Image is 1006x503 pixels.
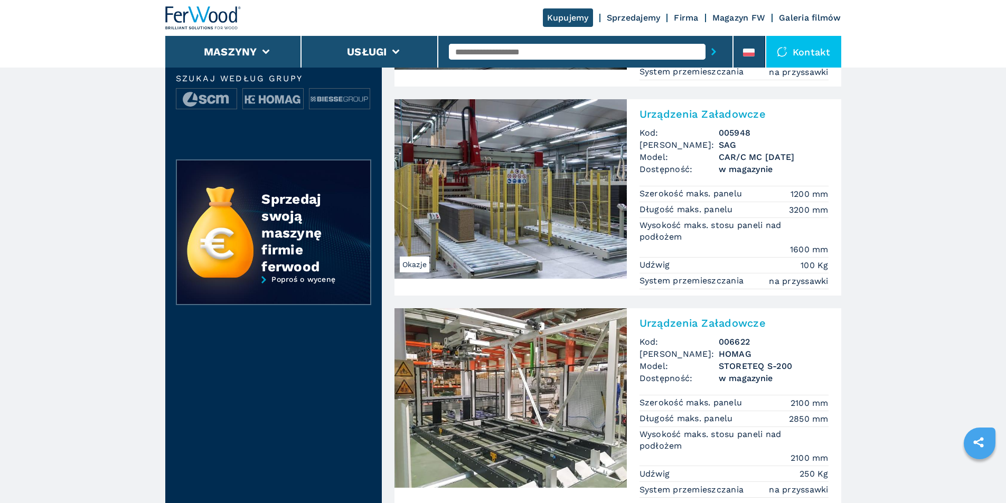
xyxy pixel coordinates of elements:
[640,317,829,329] h2: Urządzenia Załadowcze
[712,13,766,23] a: Magazyn FW
[640,139,719,151] span: [PERSON_NAME]:
[801,259,829,271] em: 100 Kg
[640,163,719,175] span: Dostępność:
[719,127,829,139] h3: 005948
[800,468,829,480] em: 250 Kg
[640,468,673,480] p: Udźwig
[394,308,627,488] img: Urządzenia Załadowcze HOMAG STORETEQ S-200
[769,483,828,496] em: na przyssawki
[640,204,736,215] p: Długość maks. panelu
[719,372,829,384] span: w magazynie
[791,188,829,200] em: 1200 mm
[719,139,829,151] h3: SAG
[719,336,829,348] h3: 006622
[791,397,829,409] em: 2100 mm
[791,452,829,464] em: 2100 mm
[165,6,241,30] img: Ferwood
[719,151,829,163] h3: CAR/C MC [DATE]
[640,429,829,452] p: Wysokość maks. stosu paneli nad podłożem
[607,13,661,23] a: Sprzedajemy
[769,66,828,78] em: na przyssawki
[790,243,829,255] em: 1600 mm
[965,429,992,455] a: sharethis
[640,66,747,78] p: System przemieszczania
[176,89,237,110] img: image
[394,99,841,296] a: Urządzenia Załadowcze SAG CAR/C MC 2/12/44OkazjeUrządzenia ZaładowczeKod:005948[PERSON_NAME]:SAGM...
[779,13,841,23] a: Galeria filmów
[719,163,829,175] span: w magazynie
[204,45,257,58] button: Maszyny
[640,259,673,271] p: Udźwig
[640,127,719,139] span: Kod:
[706,40,722,64] button: submit-button
[674,13,698,23] a: Firma
[543,8,593,27] a: Kupujemy
[640,413,736,424] p: Długość maks. panelu
[394,99,627,279] img: Urządzenia Załadowcze SAG CAR/C MC 2/12/44
[640,336,719,348] span: Kod:
[789,204,829,216] em: 3200 mm
[961,455,998,495] iframe: Chat
[719,348,829,360] h3: HOMAG
[309,89,370,110] img: image
[769,275,828,287] em: na przyssawki
[400,257,430,272] span: Okazje
[640,220,829,243] p: Wysokość maks. stosu paneli nad podłożem
[640,188,745,200] p: Szerokość maks. panelu
[640,348,719,360] span: [PERSON_NAME]:
[347,45,387,58] button: Usługi
[640,151,719,163] span: Model:
[719,360,829,372] h3: STORETEQ S-200
[640,484,747,496] p: System przemieszczania
[176,74,371,83] span: Szukaj według grupy
[243,89,303,110] img: image
[176,275,371,313] a: Poproś o wycenę
[640,108,829,120] h2: Urządzenia Załadowcze
[640,360,719,372] span: Model:
[640,397,745,409] p: Szerokość maks. panelu
[766,36,841,68] div: Kontakt
[789,413,829,425] em: 2850 mm
[777,46,787,57] img: Kontakt
[640,275,747,287] p: System przemieszczania
[640,372,719,384] span: Dostępność:
[261,191,349,275] div: Sprzedaj swoją maszynę firmie ferwood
